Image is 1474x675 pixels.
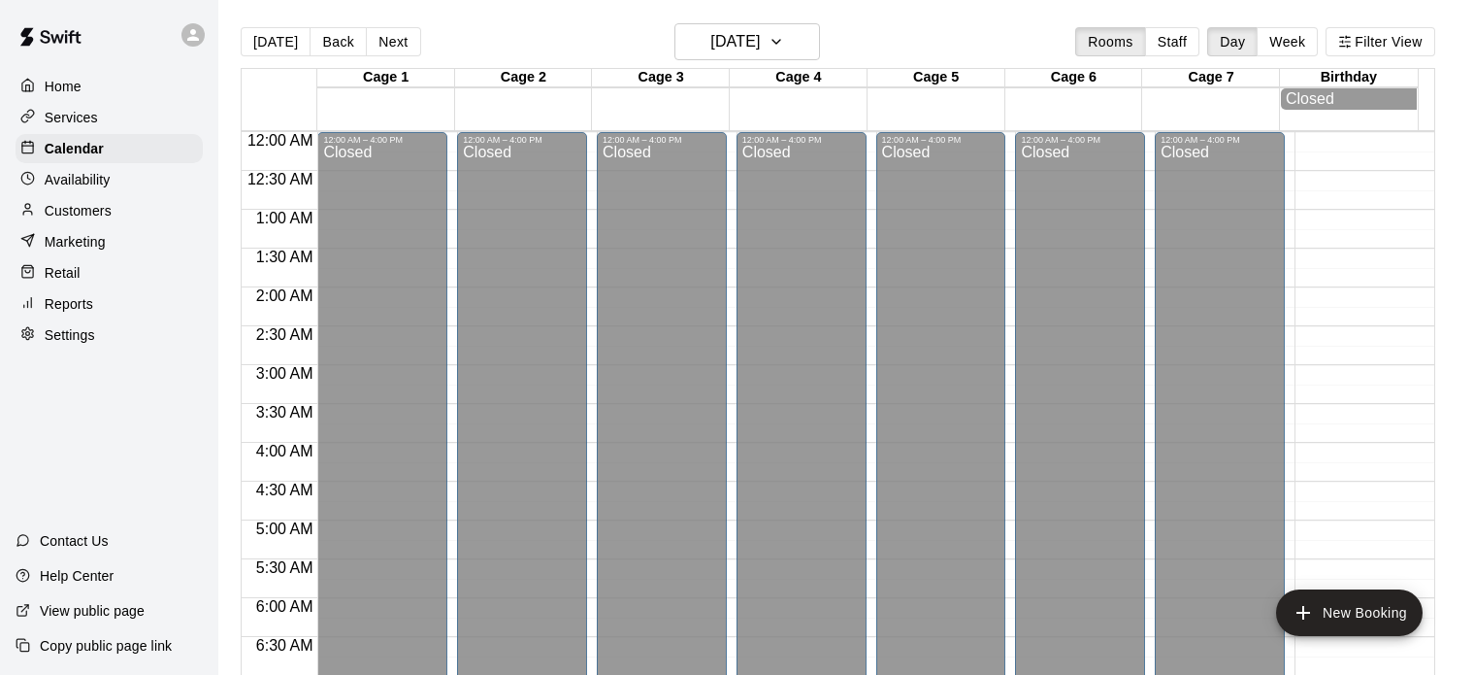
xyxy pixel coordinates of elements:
[742,135,861,145] div: 12:00 AM – 4:00 PM
[455,69,593,87] div: Cage 2
[1075,27,1145,56] button: Rooms
[251,598,318,615] span: 6:00 AM
[40,636,172,656] p: Copy public page link
[251,521,318,537] span: 5:00 AM
[16,227,203,256] a: Marketing
[45,170,111,189] p: Availability
[1326,27,1434,56] button: Filter View
[251,326,318,343] span: 2:30 AM
[251,287,318,304] span: 2:00 AM
[1161,135,1279,145] div: 12:00 AM – 4:00 PM
[366,27,420,56] button: Next
[868,69,1005,87] div: Cage 5
[1286,90,1412,108] div: Closed
[251,482,318,498] span: 4:30 AM
[16,196,203,225] a: Customers
[1276,590,1423,636] button: add
[16,289,203,319] a: Reports
[45,108,98,127] p: Services
[251,210,318,226] span: 1:00 AM
[45,201,112,220] p: Customers
[251,637,318,654] span: 6:30 AM
[1280,69,1418,87] div: Birthday
[603,135,721,145] div: 12:00 AM – 4:00 PM
[323,135,442,145] div: 12:00 AM – 4:00 PM
[317,69,455,87] div: Cage 1
[1257,27,1318,56] button: Week
[710,28,760,55] h6: [DATE]
[463,135,581,145] div: 12:00 AM – 4:00 PM
[45,139,104,158] p: Calendar
[16,321,203,350] a: Settings
[45,325,95,345] p: Settings
[40,531,109,551] p: Contact Us
[16,134,203,163] a: Calendar
[251,249,318,265] span: 1:30 AM
[45,232,106,252] p: Marketing
[1207,27,1258,56] button: Day
[730,69,868,87] div: Cage 4
[16,165,203,194] a: Availability
[310,27,367,56] button: Back
[592,69,730,87] div: Cage 3
[1145,27,1200,56] button: Staff
[251,404,318,421] span: 3:30 AM
[251,365,318,382] span: 3:00 AM
[40,601,145,621] p: View public page
[251,443,318,459] span: 4:00 AM
[1005,69,1143,87] div: Cage 6
[40,566,114,586] p: Help Center
[882,135,1000,145] div: 12:00 AM – 4:00 PM
[241,27,311,56] button: [DATE]
[16,103,203,132] a: Services
[1142,69,1280,87] div: Cage 7
[243,132,318,149] span: 12:00 AM
[16,72,203,101] a: Home
[243,171,318,187] span: 12:30 AM
[674,23,820,60] button: [DATE]
[1021,135,1139,145] div: 12:00 AM – 4:00 PM
[45,294,93,314] p: Reports
[16,258,203,287] a: Retail
[251,559,318,576] span: 5:30 AM
[45,263,81,283] p: Retail
[45,77,82,96] p: Home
